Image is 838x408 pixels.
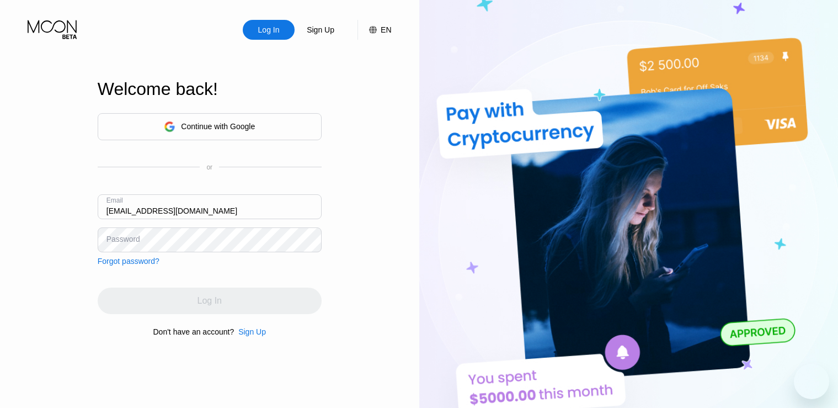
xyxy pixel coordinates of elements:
div: Continue with Google [181,122,255,131]
div: or [206,163,212,171]
div: Sign Up [306,24,335,35]
div: Sign Up [238,327,266,336]
div: Sign Up [295,20,346,40]
div: Welcome back! [98,79,322,99]
div: Log In [243,20,295,40]
div: Continue with Google [98,113,322,140]
div: Log In [257,24,281,35]
div: Don't have an account? [153,327,234,336]
div: EN [381,25,391,34]
div: EN [357,20,391,40]
iframe: Button to launch messaging window [794,364,829,399]
div: Email [106,197,123,204]
div: Forgot password? [98,257,159,266]
div: Sign Up [234,327,266,336]
div: Password [106,235,140,243]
